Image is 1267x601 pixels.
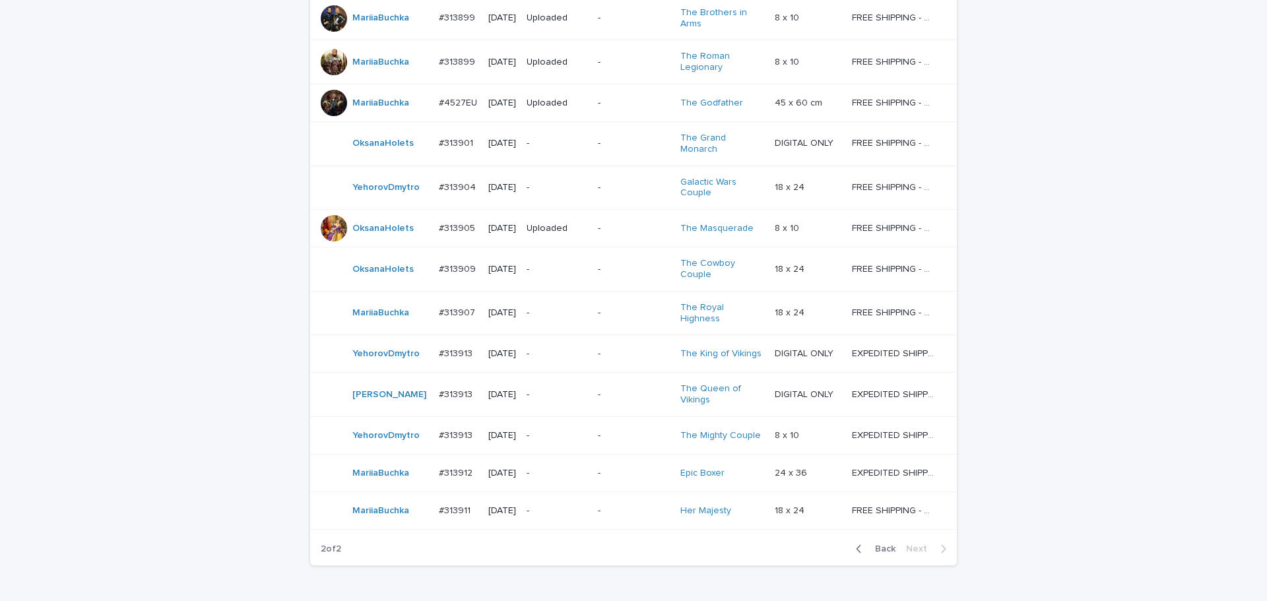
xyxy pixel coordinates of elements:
[775,427,802,441] p: 8 x 10
[775,179,807,193] p: 18 x 24
[680,223,754,234] a: The Masquerade
[488,98,517,109] p: [DATE]
[852,346,937,360] p: EXPEDITED SHIPPING - preview in 1 business day; delivery up to 5 business days after your approval.
[852,305,937,319] p: FREE SHIPPING - preview in 1-2 business days, after your approval delivery will take 5-10 b.d.
[439,135,476,149] p: #313901
[488,13,517,24] p: [DATE]
[598,57,670,68] p: -
[352,223,414,234] a: OksanaHolets
[852,503,937,517] p: FREE SHIPPING - preview in 1-2 business days, after your approval delivery will take 5-10 b.d.
[775,465,810,479] p: 24 x 36
[527,13,587,24] p: Uploaded
[775,503,807,517] p: 18 x 24
[775,135,836,149] p: DIGITAL ONLY
[598,264,670,275] p: -
[439,305,478,319] p: #313907
[310,84,957,121] tr: MariiaBuchka #4527EU#4527EU [DATE]Uploaded-The Godfather 45 x 60 cm45 x 60 cm FREE SHIPPING - pre...
[527,348,587,360] p: -
[488,223,517,234] p: [DATE]
[680,348,762,360] a: The King of Vikings
[598,505,670,517] p: -
[439,95,480,109] p: #4527EU
[906,544,935,554] span: Next
[352,505,409,517] a: MariiaBuchka
[680,51,763,73] a: The Roman Legionary
[310,247,957,292] tr: OksanaHolets #313909#313909 [DATE]--The Cowboy Couple 18 x 2418 x 24 FREE SHIPPING - preview in 1...
[310,416,957,454] tr: YehorovDmytro #313913#313913 [DATE]--The Mighty Couple 8 x 108 x 10 EXPEDITED SHIPPING - preview ...
[775,220,802,234] p: 8 x 10
[867,544,895,554] span: Back
[352,430,420,441] a: YehorovDmytro
[439,220,478,234] p: #313905
[775,346,836,360] p: DIGITAL ONLY
[439,179,478,193] p: #313904
[680,98,743,109] a: The Godfather
[775,387,836,400] p: DIGITAL ONLY
[310,533,352,565] p: 2 of 2
[775,10,802,24] p: 8 x 10
[852,465,937,479] p: EXPEDITED SHIPPING - preview in 1 business day; delivery up to 5 business days after your approval.
[527,505,587,517] p: -
[598,13,670,24] p: -
[775,305,807,319] p: 18 x 24
[527,389,587,400] p: -
[527,98,587,109] p: Uploaded
[488,264,517,275] p: [DATE]
[775,54,802,68] p: 8 x 10
[488,505,517,517] p: [DATE]
[310,373,957,417] tr: [PERSON_NAME] #313913#313913 [DATE]--The Queen of Vikings DIGITAL ONLYDIGITAL ONLY EXPEDITED SHIP...
[680,258,763,280] a: The Cowboy Couple
[310,210,957,247] tr: OksanaHolets #313905#313905 [DATE]Uploaded-The Masquerade 8 x 108 x 10 FREE SHIPPING - preview in...
[527,182,587,193] p: -
[775,261,807,275] p: 18 x 24
[680,7,763,30] a: The Brothers in Arms
[598,389,670,400] p: -
[310,121,957,166] tr: OksanaHolets #313901#313901 [DATE]--The Grand Monarch DIGITAL ONLYDIGITAL ONLY FREE SHIPPING - pr...
[488,307,517,319] p: [DATE]
[488,138,517,149] p: [DATE]
[852,10,937,24] p: FREE SHIPPING - preview in 1-2 business days, after your approval delivery will take 5-10 b.d.
[852,427,937,441] p: EXPEDITED SHIPPING - preview in 1 business day; delivery up to 5 business days after your approval.
[310,166,957,210] tr: YehorovDmytro #313904#313904 [DATE]--Galactic Wars Couple 18 x 2418 x 24 FREE SHIPPING - preview ...
[680,430,761,441] a: The Mighty Couple
[352,98,409,109] a: MariiaBuchka
[310,40,957,84] tr: MariiaBuchka #313899#313899 [DATE]Uploaded-The Roman Legionary 8 x 108 x 10 FREE SHIPPING - previ...
[598,348,670,360] p: -
[488,57,517,68] p: [DATE]
[598,223,670,234] p: -
[310,291,957,335] tr: MariiaBuchka #313907#313907 [DATE]--The Royal Highness 18 x 2418 x 24 FREE SHIPPING - preview in ...
[352,57,409,68] a: MariiaBuchka
[488,348,517,360] p: [DATE]
[852,220,937,234] p: FREE SHIPPING - preview in 1-2 business days, after your approval delivery will take 5-10 b.d.
[852,179,937,193] p: FREE SHIPPING - preview in 1-2 business days, after your approval delivery will take 5-10 b.d.
[527,223,587,234] p: Uploaded
[852,261,937,275] p: FREE SHIPPING - preview in 1-2 business days, after your approval delivery will take 5-10 b.d.
[598,430,670,441] p: -
[488,430,517,441] p: [DATE]
[598,468,670,479] p: -
[680,177,763,199] a: Galactic Wars Couple
[439,465,475,479] p: #313912
[488,182,517,193] p: [DATE]
[352,138,414,149] a: OksanaHolets
[310,491,957,529] tr: MariiaBuchka #313911#313911 [DATE]--Her Majesty 18 x 2418 x 24 FREE SHIPPING - preview in 1-2 bus...
[680,505,731,517] a: Her Majesty
[310,335,957,373] tr: YehorovDmytro #313913#313913 [DATE]--The King of Vikings DIGITAL ONLYDIGITAL ONLY EXPEDITED SHIPP...
[527,264,587,275] p: -
[352,264,414,275] a: OksanaHolets
[439,346,475,360] p: #313913
[527,138,587,149] p: -
[680,383,763,406] a: The Queen of Vikings
[852,135,937,149] p: FREE SHIPPING - preview in 1-2 business days, after your approval delivery will take 5-10 b.d.
[527,430,587,441] p: -
[439,427,475,441] p: #313913
[901,543,957,555] button: Next
[310,454,957,491] tr: MariiaBuchka #313912#313912 [DATE]--Epic Boxer 24 x 3624 x 36 EXPEDITED SHIPPING - preview in 1 b...
[598,182,670,193] p: -
[680,133,763,155] a: The Grand Monarch
[845,543,901,555] button: Back
[598,98,670,109] p: -
[598,307,670,319] p: -
[527,307,587,319] p: -
[775,95,825,109] p: 45 x 60 cm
